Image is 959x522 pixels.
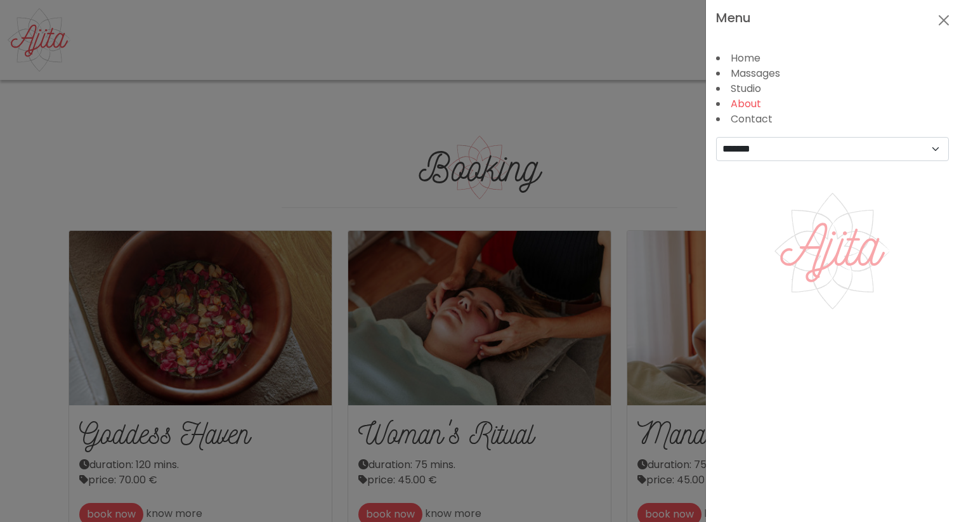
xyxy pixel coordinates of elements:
[731,96,761,111] a: About
[731,112,773,126] a: Contact
[934,10,954,30] button: Close
[774,193,891,310] img: Logo
[716,10,751,25] h5: Menu
[731,81,761,96] a: Studio
[731,51,760,65] a: Home
[731,66,780,81] a: Massages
